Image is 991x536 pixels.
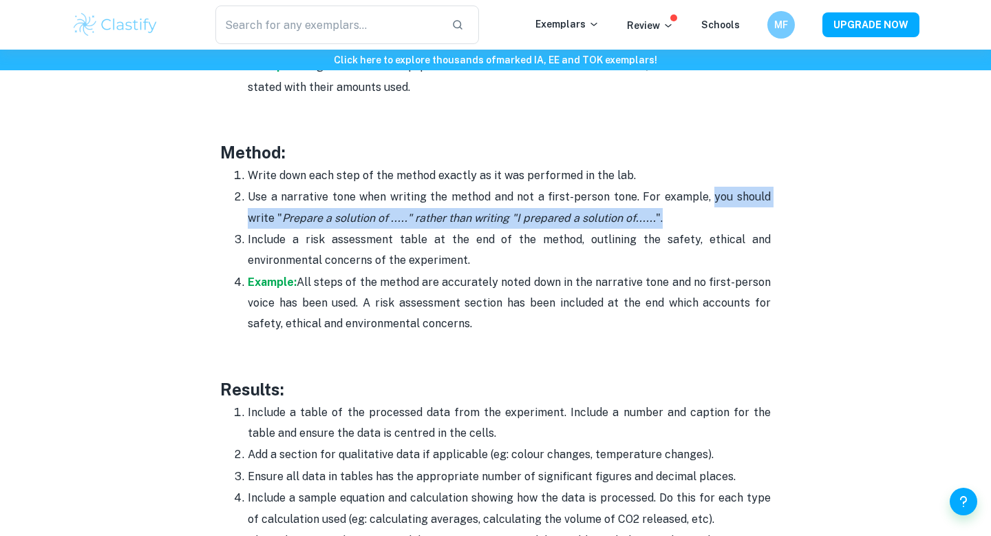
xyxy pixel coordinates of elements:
i: Prepare a solution of ....." rather than writing "I prepared a solution of...... [282,212,656,225]
h6: Click here to explore thousands of marked IA, EE and TOK exemplars ! [3,52,988,68]
p: All glassware and equipment are stated with their uncertainties, and all chemicals are stated wit... [248,56,771,98]
h6: MF [774,17,789,32]
a: Schools [701,19,740,30]
button: MF [767,11,795,39]
input: Search for any exemplars... [215,6,440,44]
button: UPGRADE NOW [822,12,919,37]
p: Exemplars [535,17,599,32]
p: Include a sample equation and calculation showing how the data is processed. Do this for each typ... [248,488,771,530]
p: All steps of the method are accurately noted down in the narrative tone and no first-person voice... [248,272,771,335]
p: Include a table of the processed data from the experiment. Include a number and caption for the t... [248,402,771,444]
a: Example: [248,276,297,289]
p: Write down each step of the method exactly as it was performed in the lab. [248,165,771,186]
p: Use a narrative tone when writing the method and not a first-person tone. For example, you should... [248,187,771,229]
button: Help and Feedback [950,488,977,515]
p: Ensure all data in tables has the appropriate number of significant figures and decimal places. [248,466,771,487]
h3: Method: [220,140,771,165]
p: Review [627,18,674,33]
p: Add a section for qualitative data if applicable (eg: colour changes, temperature changes). [248,444,771,465]
img: Clastify logo [72,11,159,39]
h3: Results: [220,377,771,402]
p: Include a risk assessment table at the end of the method, outlining the safety, ethical and envir... [248,229,771,271]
